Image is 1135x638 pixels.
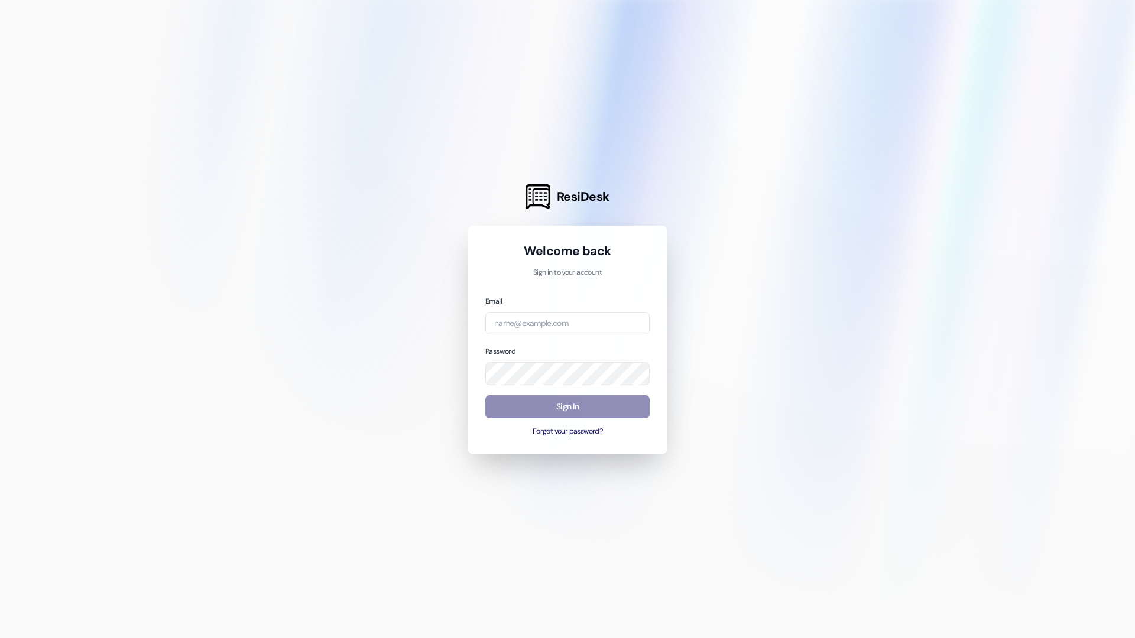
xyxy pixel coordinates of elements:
button: Forgot your password? [485,427,650,437]
input: name@example.com [485,312,650,335]
span: ResiDesk [557,188,609,205]
h1: Welcome back [485,243,650,259]
label: Password [485,347,515,356]
p: Sign in to your account [485,268,650,278]
img: ResiDesk Logo [526,184,550,209]
button: Sign In [485,395,650,418]
label: Email [485,297,502,306]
